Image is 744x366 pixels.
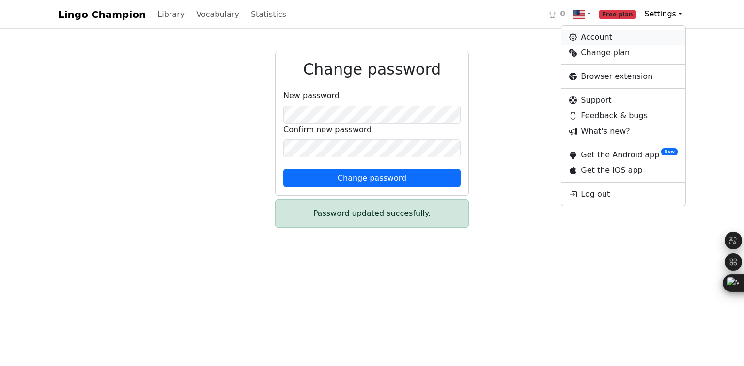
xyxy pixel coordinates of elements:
a: Library [154,5,188,24]
a: Statistics [247,5,290,24]
a: Browser extension [561,69,685,84]
span: Free plan [599,10,637,19]
a: Change plan [561,45,685,61]
label: Confirm new password [283,124,372,136]
a: Lingo Champion [58,5,146,24]
button: Change password [283,169,461,187]
span: New [661,148,678,155]
a: Feedback & bugs [561,108,685,123]
a: Free plan [595,4,641,24]
span: 0 [560,8,565,20]
a: Account [561,30,685,45]
label: New password [283,90,340,102]
a: Settings [640,4,686,24]
div: Password updated succesfully. [275,199,469,228]
a: 0 [545,4,569,24]
a: What's new? [561,123,685,139]
a: Get the Android appNew [561,147,685,163]
img: us.svg [573,9,585,20]
h2: Change password [283,60,461,78]
a: Vocabulary [192,5,243,24]
a: Get the iOS app [561,163,685,178]
a: Support [561,92,685,108]
a: Log out [561,186,685,202]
